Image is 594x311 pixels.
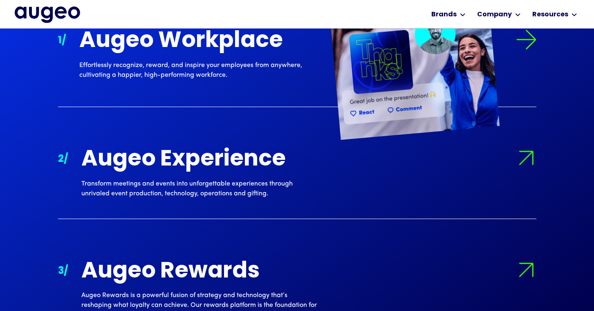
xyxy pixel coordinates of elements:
[81,148,317,172] div: Augeo Experience
[58,34,62,48] div: 1
[81,179,317,199] div: Transform meetings and events into unforgettable experiences through unrivaled event production, ...
[58,264,64,279] div: 3
[511,255,540,284] img: Arrow symbol in bright green pointing right to indicate an active link.
[64,264,68,279] div: /
[81,260,317,284] div: Augeo Rewards
[64,152,68,167] div: /
[532,10,568,20] div: Resources
[79,60,315,80] div: Effortlessly recognize, reward, and inspire your employees from anywhere, cultivating a happier, ...
[58,9,536,107] a: 1/Arrow symbol in bright green pointing right to indicate an active link.Augeo WorkplaceEffortles...
[15,7,80,24] a: home
[511,144,540,173] img: Arrow symbol in bright green pointing right to indicate an active link.
[58,128,536,219] a: 2/Arrow symbol in bright green pointing right to indicate an active link.Augeo ExperienceTransfor...
[58,152,64,167] div: 2
[62,34,66,48] div: /
[79,29,315,54] div: Augeo Workplace
[516,29,536,50] img: Arrow symbol in bright green pointing right to indicate an active link.
[431,10,457,20] div: Brands
[477,10,512,20] div: Company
